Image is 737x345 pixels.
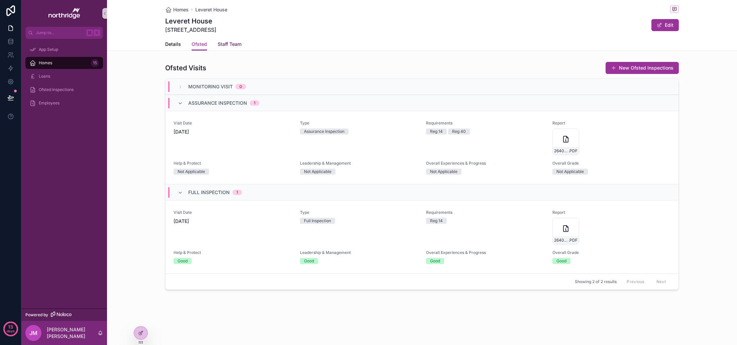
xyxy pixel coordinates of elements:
[165,38,181,52] a: Details
[568,238,577,243] span: .PDF
[165,41,181,48] span: Details
[300,210,418,215] span: Type
[39,87,74,92] span: Ofsted Inspections
[188,100,247,106] span: Assurance Inspection
[426,120,544,126] span: Requirements
[25,27,103,39] button: Jump to...K
[174,120,292,126] span: Visit Date
[304,169,331,175] div: Not Applicable
[430,128,443,135] div: Reg 14
[165,63,206,73] h1: Ofsted Visits
[254,100,255,106] div: 1
[568,148,577,154] span: .PDF
[651,19,679,31] button: Edit
[166,200,678,273] a: Visit Date[DATE]TypeFull InspectionRequirementsReg 14Report2640099_1-5-3-2.PDFHelp & ProtectGoodL...
[554,238,568,243] span: 2640099_1-5-3-2
[218,38,241,52] a: Staff Team
[304,128,344,135] div: Assurance Inspection
[47,326,98,340] p: [PERSON_NAME] [PERSON_NAME]
[300,161,418,166] span: Leadership & Management
[39,74,50,79] span: Loans
[430,218,443,224] div: Reg 14
[94,30,100,35] span: K
[430,258,440,264] div: Good
[39,100,60,106] span: Employees
[556,258,566,264] div: Good
[25,97,103,109] a: Employees
[192,41,207,48] span: Ofsted
[25,70,103,82] a: Loans
[552,161,671,166] span: Overall Grade
[39,60,52,66] span: Homes
[188,83,233,90] span: Monitoring Visit
[25,84,103,96] a: Ofsted Inspections
[188,189,230,196] span: Full Inspection
[8,324,13,330] p: 13
[48,8,80,19] img: App logo
[174,218,292,225] span: [DATE]
[300,120,418,126] span: Type
[29,329,37,337] span: JM
[192,38,207,51] a: Ofsted
[25,312,48,318] span: Powered by
[430,169,457,175] div: Not Applicable
[39,47,58,52] span: App Setup
[21,39,107,118] div: scrollable content
[166,111,678,184] a: Visit Date[DATE]TypeAssurance InspectionRequirementsReg 14Reg 40Report2640099_1-7.PDFHelp & Prote...
[21,309,107,321] a: Powered by
[575,279,617,284] span: Showing 2 of 2 results
[426,210,544,215] span: Requirements
[7,326,15,336] p: days
[552,210,671,215] span: Report
[165,6,189,13] a: Homes
[36,30,84,35] span: Jump to...
[300,250,418,255] span: Leadership & Management
[606,62,679,74] button: New Ofsted Inspections
[178,258,188,264] div: Good
[165,26,216,34] span: [STREET_ADDRESS]
[174,250,292,255] span: Help & Protect
[552,250,671,255] span: Overall Grade
[239,84,242,89] div: 0
[304,218,331,224] div: Full Inspection
[174,210,292,215] span: Visit Date
[426,161,544,166] span: Overall Experiences & Progress
[91,59,99,67] div: 15
[304,258,314,264] div: Good
[178,169,205,175] div: Not Applicable
[195,6,227,13] a: Leveret House
[25,57,103,69] a: Homes15
[218,41,241,48] span: Staff Team
[554,148,568,154] span: 2640099_1-7
[173,6,189,13] span: Homes
[236,190,238,195] div: 1
[165,16,216,26] h1: Leveret House
[174,161,292,166] span: Help & Protect
[426,250,544,255] span: Overall Experiences & Progress
[25,44,103,56] a: App Setup
[174,128,292,135] span: [DATE]
[552,120,671,126] span: Report
[452,128,466,135] div: Reg 40
[556,169,584,175] div: Not Applicable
